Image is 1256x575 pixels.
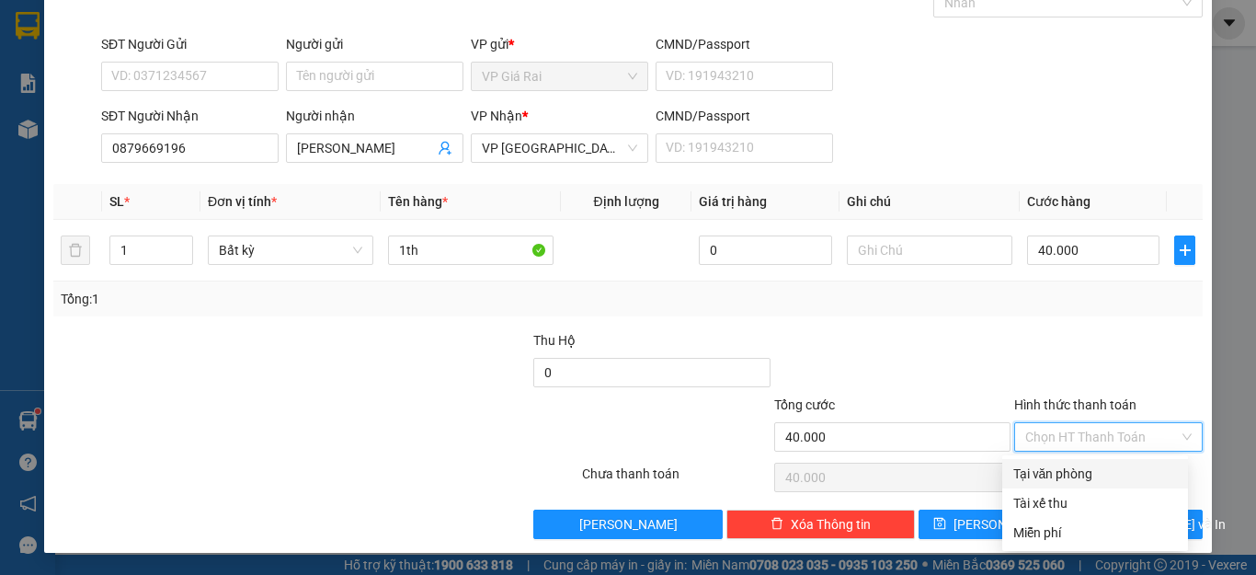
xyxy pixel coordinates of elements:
[847,236,1012,265] input: Ghi Chú
[61,289,486,309] div: Tổng: 1
[656,34,833,54] div: CMND/Passport
[1014,397,1136,412] label: Hình thức thanh toán
[1174,236,1195,265] button: plus
[699,236,831,265] input: 0
[8,40,350,86] li: [STREET_ADDRESS][PERSON_NAME]
[106,90,120,105] span: phone
[482,134,637,162] span: VP Sài Gòn
[106,12,199,35] b: TRÍ NHÂN
[471,34,648,54] div: VP gửi
[726,510,915,539] button: deleteXóa Thông tin
[388,236,554,265] input: VD: Bàn, Ghế
[388,194,448,209] span: Tên hàng
[438,141,452,155] span: user-add
[699,194,767,209] span: Giá trị hàng
[533,510,722,539] button: [PERSON_NAME]
[580,464,772,496] div: Chưa thanh toán
[839,184,1020,220] th: Ghi chú
[208,194,277,209] span: Đơn vị tính
[1027,194,1090,209] span: Cước hàng
[593,194,658,209] span: Định lượng
[771,517,783,532] span: delete
[8,137,188,167] b: GỬI : VP Giá Rai
[933,517,946,532] span: save
[219,236,362,264] span: Bất kỳ
[106,44,120,59] span: environment
[286,34,463,54] div: Người gửi
[656,106,833,126] div: CMND/Passport
[101,106,279,126] div: SĐT Người Nhận
[101,34,279,54] div: SĐT Người Gửi
[1175,243,1194,258] span: plus
[1013,464,1177,484] div: Tại văn phòng
[8,86,350,109] li: 0983 44 7777
[61,236,90,265] button: delete
[533,333,576,348] span: Thu Hộ
[579,514,678,535] span: [PERSON_NAME]
[953,514,1052,535] span: [PERSON_NAME]
[1013,523,1177,543] div: Miễn phí
[482,63,637,90] span: VP Giá Rai
[286,106,463,126] div: Người nhận
[919,510,1059,539] button: save[PERSON_NAME]
[1013,493,1177,513] div: Tài xế thu
[791,514,871,535] span: Xóa Thông tin
[774,397,835,412] span: Tổng cước
[471,109,522,123] span: VP Nhận
[1062,510,1203,539] button: printer[PERSON_NAME] và In
[109,194,124,209] span: SL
